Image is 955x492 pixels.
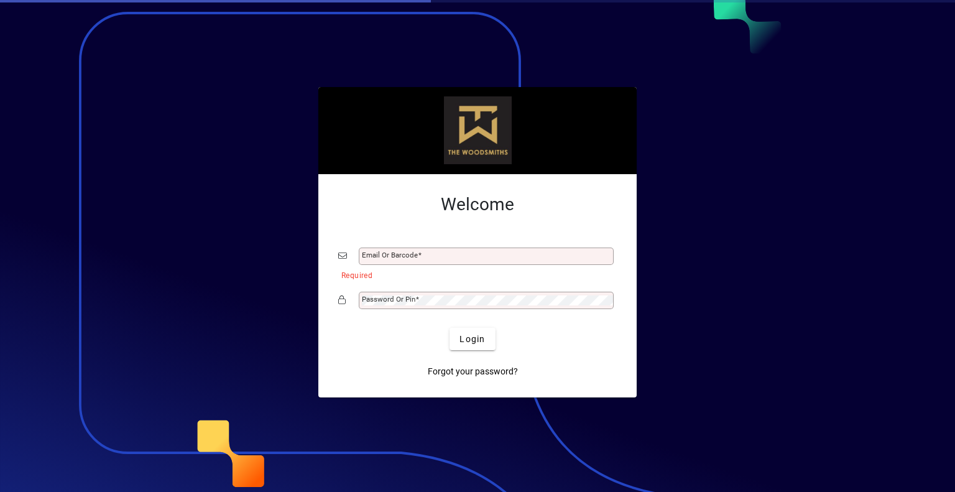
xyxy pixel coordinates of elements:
mat-label: Password or Pin [362,295,415,304]
button: Login [450,328,495,350]
mat-label: Email or Barcode [362,251,418,259]
mat-error: Required [341,268,607,281]
a: Forgot your password? [423,360,523,383]
span: Login [459,333,485,346]
span: Forgot your password? [428,365,518,378]
h2: Welcome [338,194,617,215]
